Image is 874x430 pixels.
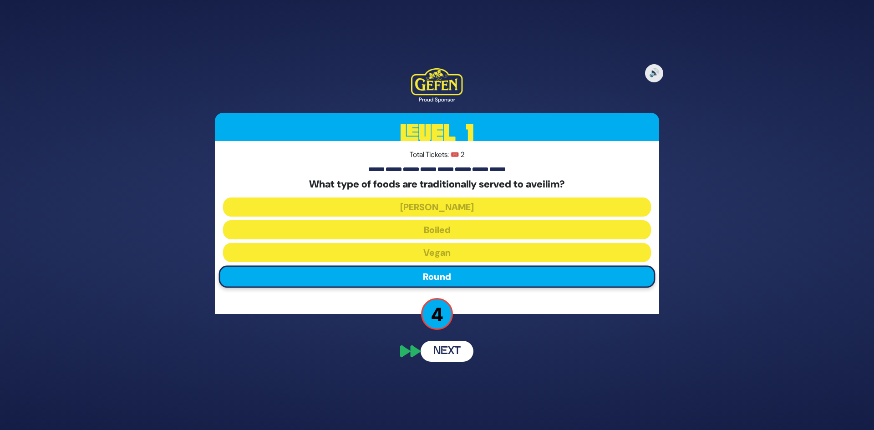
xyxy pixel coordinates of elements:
[223,220,651,239] button: Boiled
[411,96,462,104] div: Proud Sponsor
[223,149,651,160] p: Total Tickets: 🎟️ 2
[223,243,651,262] button: Vegan
[223,178,651,190] h5: What type of foods are traditionally served to aveilim?
[215,113,659,154] h3: Level 1
[645,64,663,82] button: 🔊
[411,68,462,96] img: Kedem
[223,197,651,217] button: [PERSON_NAME]
[421,298,453,330] p: 4
[219,266,655,288] button: Round
[421,341,473,362] button: Next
